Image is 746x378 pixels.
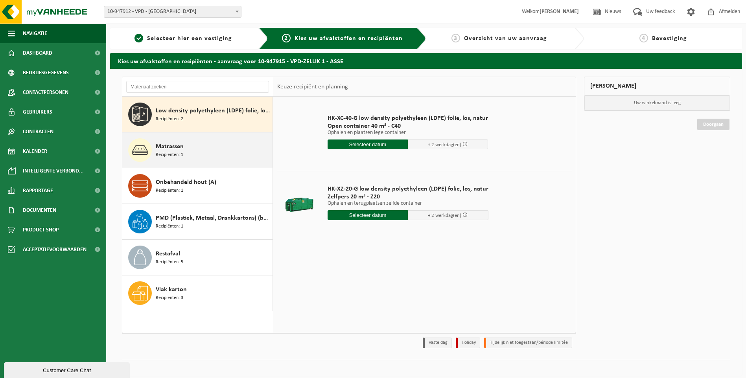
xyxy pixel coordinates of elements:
button: Onbehandeld hout (A) Recipiënten: 1 [122,168,273,204]
span: 10-947912 - VPD - ASSE [104,6,241,17]
button: Vlak karton Recipiënten: 3 [122,275,273,311]
li: Vaste dag [423,338,452,348]
span: + 2 werkdag(en) [428,142,461,147]
div: Keuze recipiënt en planning [273,77,352,97]
span: 1 [134,34,143,42]
button: Low density polyethyleen (LDPE) folie, los, naturel Recipiënten: 2 [122,97,273,132]
span: Recipiënten: 1 [156,151,183,159]
input: Selecteer datum [328,210,408,220]
p: Uw winkelmand is leeg [584,95,730,110]
strong: [PERSON_NAME] [540,9,579,15]
span: Recipiënten: 1 [156,187,183,195]
span: Recipiënten: 5 [156,259,183,266]
span: Intelligente verbond... [23,161,84,181]
span: Kalender [23,141,47,161]
button: PMD (Plastiek, Metaal, Drankkartons) (bedrijven) Recipiënten: 1 [122,204,273,240]
span: 2 [282,34,291,42]
span: Onbehandeld hout (A) [156,178,216,187]
span: Matrassen [156,142,184,151]
span: Gebruikers [23,102,52,122]
li: Holiday [456,338,480,348]
iframe: chat widget [4,361,131,378]
span: Recipiënten: 2 [156,116,183,123]
span: Vlak karton [156,285,187,294]
span: Zelfpers 20 m³ - Z20 [328,193,488,201]
button: Restafval Recipiënten: 5 [122,240,273,275]
span: Documenten [23,200,56,220]
span: Open container 40 m³ - C40 [328,122,488,130]
span: Contracten [23,122,53,141]
span: PMD (Plastiek, Metaal, Drankkartons) (bedrijven) [156,213,271,223]
span: Bedrijfsgegevens [23,63,69,83]
span: Rapportage [23,181,53,200]
span: 4 [639,34,648,42]
span: Contactpersonen [23,83,68,102]
input: Selecteer datum [328,139,408,149]
span: Acceptatievoorwaarden [23,240,87,259]
span: Product Shop [23,220,59,240]
span: HK-XC-40-G low density polyethyleen (LDPE) folie, los, natur [328,114,488,122]
p: Ophalen en terugplaatsen zelfde container [328,201,488,206]
a: 1Selecteer hier een vestiging [114,34,252,43]
span: Restafval [156,249,180,259]
span: 10-947912 - VPD - ASSE [104,6,241,18]
span: Selecteer hier een vestiging [147,35,232,42]
a: Doorgaan [697,119,729,130]
input: Materiaal zoeken [126,81,269,93]
span: + 2 werkdag(en) [428,213,461,218]
button: Matrassen Recipiënten: 1 [122,132,273,168]
span: 3 [451,34,460,42]
span: HK-XZ-20-G low density polyethyleen (LDPE) folie, los, natur [328,185,488,193]
span: Bevestiging [652,35,687,42]
span: Overzicht van uw aanvraag [464,35,547,42]
span: Recipiënten: 1 [156,223,183,230]
span: Kies uw afvalstoffen en recipiënten [295,35,403,42]
span: Dashboard [23,43,52,63]
div: [PERSON_NAME] [584,77,730,95]
li: Tijdelijk niet toegestaan/période limitée [484,338,572,348]
h2: Kies uw afvalstoffen en recipiënten - aanvraag voor 10-947915 - VPD-ZELLIK 1 - ASSE [110,53,742,68]
span: Low density polyethyleen (LDPE) folie, los, naturel [156,106,271,116]
span: Recipiënten: 3 [156,294,183,302]
p: Ophalen en plaatsen lege container [328,130,488,136]
span: Navigatie [23,24,47,43]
